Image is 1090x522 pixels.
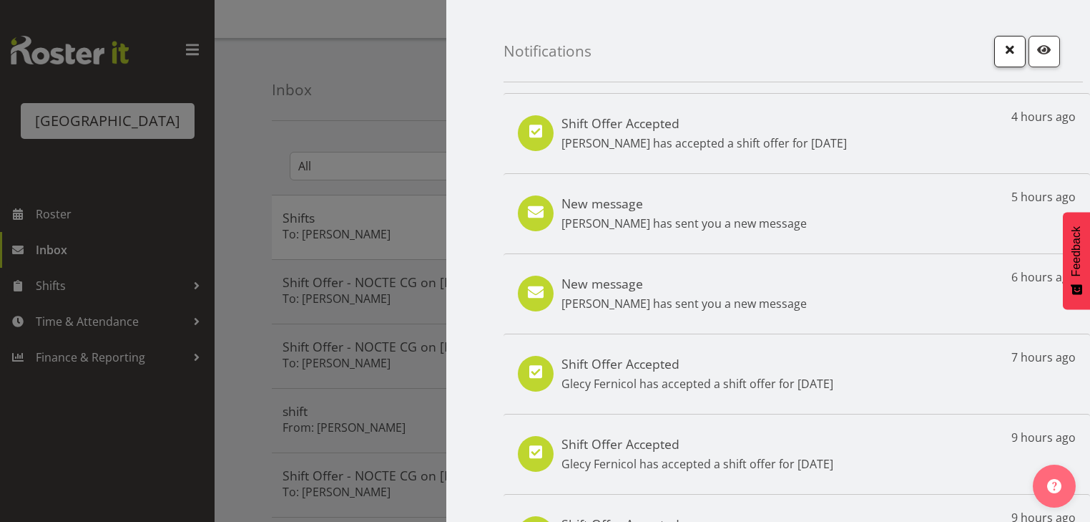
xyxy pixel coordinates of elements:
[504,43,591,59] h4: Notifications
[561,215,807,232] p: [PERSON_NAME] has sent you a new message
[561,295,807,312] p: [PERSON_NAME] has sent you a new message
[1011,429,1076,446] p: 9 hours ago
[1028,36,1060,67] button: Mark as read
[561,195,807,211] h5: New message
[1011,108,1076,125] p: 4 hours ago
[561,135,847,152] p: [PERSON_NAME] has accepted a shift offer for [DATE]
[1011,269,1076,286] p: 6 hours ago
[1070,226,1083,276] span: Feedback
[1011,188,1076,206] p: 5 hours ago
[561,276,807,291] h5: New message
[1047,479,1061,493] img: help-xxl-2.png
[561,455,833,473] p: Glecy Fernicol has accepted a shift offer for [DATE]
[561,356,833,372] h5: Shift Offer Accepted
[994,36,1026,67] button: Close
[561,436,833,452] h5: Shift Offer Accepted
[1063,212,1090,309] button: Feedback - Show survey
[561,375,833,392] p: Glecy Fernicol has accepted a shift offer for [DATE]
[1011,349,1076,366] p: 7 hours ago
[561,115,847,131] h5: Shift Offer Accepted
